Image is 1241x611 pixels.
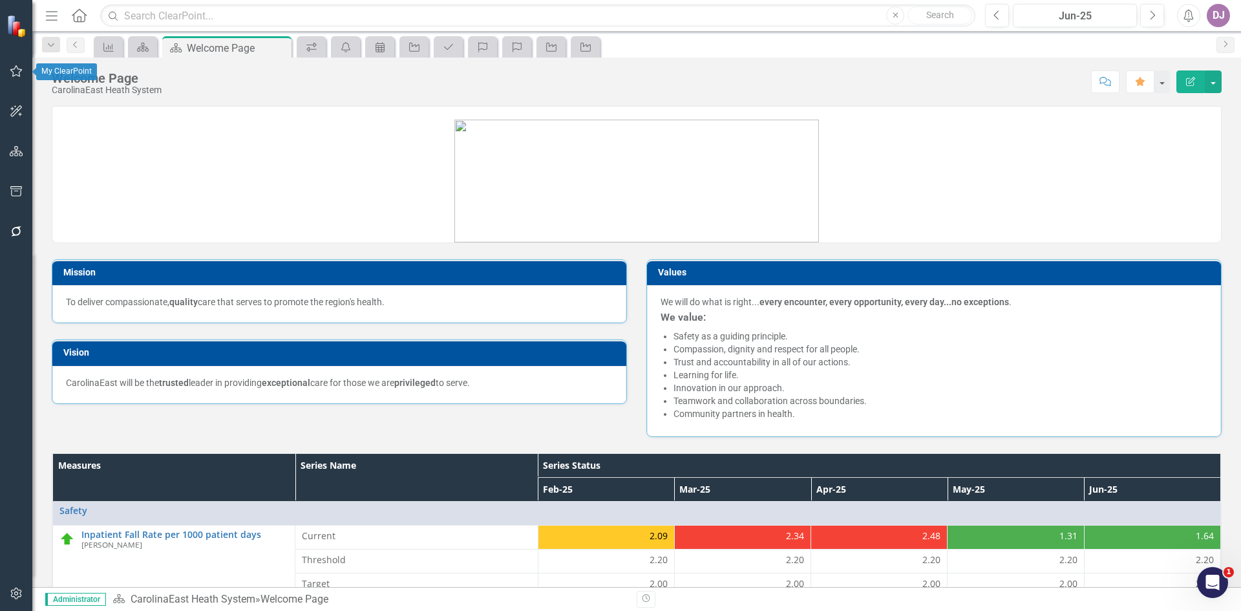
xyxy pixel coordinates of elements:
[66,295,613,308] p: To deliver compassionate, care that serves to promote the region's health.
[413,5,436,28] div: Close
[1059,553,1077,566] span: 2.20
[650,577,668,590] span: 2.00
[260,593,328,605] div: Welcome Page
[45,593,106,606] span: Administrator
[786,530,804,542] span: 2.34
[811,525,948,549] td: Double-Click to Edit
[169,297,198,307] strong: quality
[302,553,531,566] span: Threshold
[8,5,33,30] button: go back
[922,553,940,566] span: 2.20
[1059,577,1077,590] span: 2.00
[658,268,1214,277] h3: Values
[52,85,162,95] div: CarolinaEast Heath System
[674,549,811,573] td: Double-Click to Edit
[159,378,189,388] strong: trusted
[394,378,436,388] strong: privileged
[674,330,1207,343] li: Safety as a guiding principle.
[948,525,1084,549] td: Double-Click to Edit
[1084,525,1220,549] td: Double-Click to Edit
[63,348,620,358] h3: Vision
[538,573,674,597] td: Double-Click to Edit
[52,71,162,85] div: Welcome Page
[661,295,1207,308] p: We will do what is right... .
[302,530,531,542] span: Current
[907,6,972,25] button: Search
[59,531,75,547] img: On Track
[66,376,613,389] p: CarolinaEast will be the leader in providing care for those we are to serve.
[922,577,940,590] span: 2.00
[811,573,948,597] td: Double-Click to Edit
[100,5,975,27] input: Search ClearPoint...
[538,549,674,573] td: Double-Click to Edit
[674,394,1207,407] li: Teamwork and collaboration across boundaries.
[1196,577,1214,590] span: 2.00
[295,549,538,573] td: Double-Click to Edit
[454,120,819,242] img: mceclip1.png
[1017,8,1132,24] div: Jun-25
[295,525,538,549] td: Double-Click to Edit
[187,40,288,56] div: Welcome Page
[1207,4,1230,27] button: DJ
[81,530,288,539] a: Inpatient Fall Rate per 1000 patient days
[650,553,668,566] span: 2.20
[674,356,1207,369] li: Trust and accountability in all of our actions.
[786,553,804,566] span: 2.20
[53,501,1221,525] td: Double-Click to Edit Right Click for Context Menu
[926,10,954,20] span: Search
[538,525,674,549] td: Double-Click to Edit
[302,577,531,590] span: Target
[948,549,1084,573] td: Double-Click to Edit
[1084,549,1220,573] td: Double-Click to Edit
[262,378,310,388] strong: exceptional
[81,541,142,549] small: [PERSON_NAME]
[1196,553,1214,566] span: 2.20
[131,593,255,605] a: CarolinaEast Heath System
[295,573,538,597] td: Double-Click to Edit
[922,530,940,542] span: 2.48
[112,592,627,607] div: »
[674,369,1207,381] li: Learning for life.
[674,381,1207,394] li: Innovation in our approach.
[63,268,620,277] h3: Mission
[811,549,948,573] td: Double-Click to Edit
[36,63,97,80] div: My ClearPoint
[59,506,1214,515] a: Safety
[759,297,1009,307] strong: every encounter, every opportunity, every day...no exceptions
[1196,530,1214,542] span: 1.64
[1224,567,1234,577] span: 1
[674,343,1207,356] li: Compassion, dignity and respect for all people.
[1013,4,1137,27] button: Jun-25
[1197,567,1228,598] iframe: Intercom live chat
[674,573,811,597] td: Double-Click to Edit
[388,5,413,30] button: Collapse window
[948,573,1084,597] td: Double-Click to Edit
[1059,530,1077,542] span: 1.31
[674,407,1207,420] li: Community partners in health.
[661,312,1207,323] h3: We value:
[650,530,668,542] span: 2.09
[786,577,804,590] span: 2.00
[1084,573,1220,597] td: Double-Click to Edit
[6,15,29,38] img: ClearPoint Strategy
[674,525,811,549] td: Double-Click to Edit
